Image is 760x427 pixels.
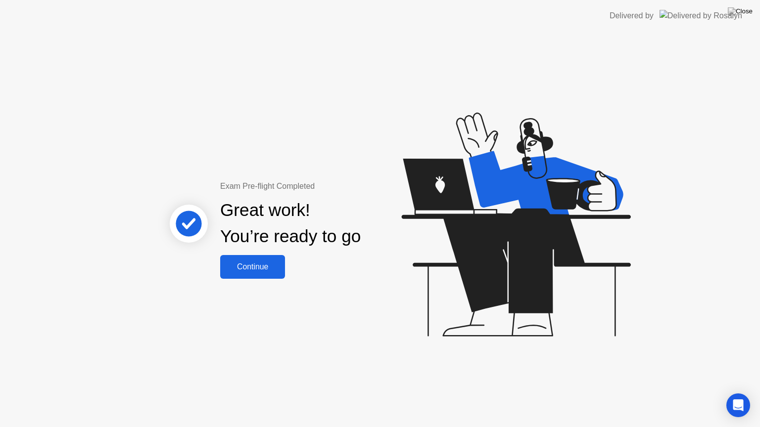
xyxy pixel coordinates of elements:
[220,197,361,250] div: Great work! You’re ready to go
[223,262,282,271] div: Continue
[660,10,742,21] img: Delivered by Rosalyn
[726,393,750,417] div: Open Intercom Messenger
[220,255,285,279] button: Continue
[220,180,425,192] div: Exam Pre-flight Completed
[610,10,654,22] div: Delivered by
[728,7,753,15] img: Close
